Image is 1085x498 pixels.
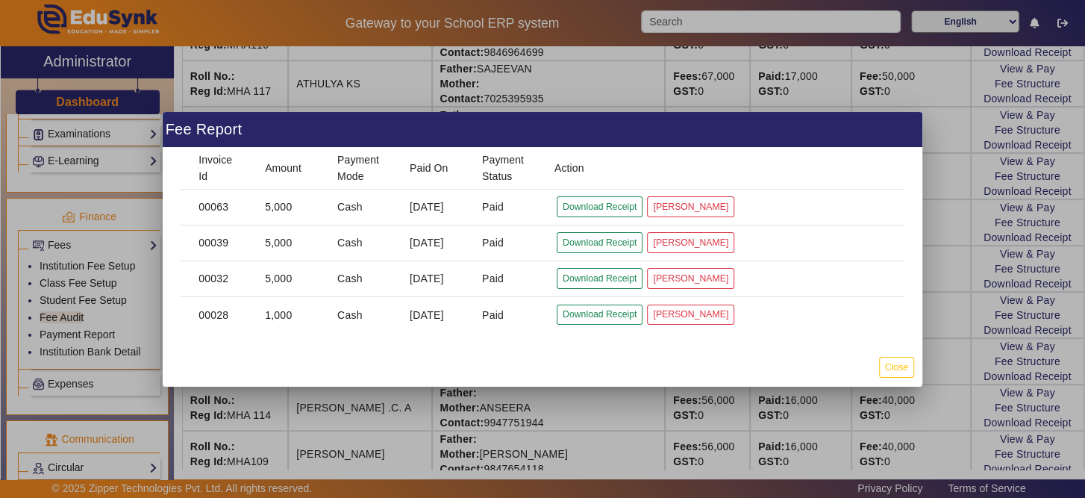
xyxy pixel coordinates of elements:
mat-cell: Paid [470,297,542,333]
mat-cell: 1,000 [253,297,325,333]
button: Download Receipt [557,268,642,288]
mat-header-cell: Payment Mode [325,148,398,190]
button: [PERSON_NAME] [647,232,734,252]
mat-header-cell: Action [542,148,904,190]
mat-cell: Paid [470,261,542,297]
mat-cell: Cash [325,261,398,297]
button: Download Receipt [557,232,642,252]
button: [PERSON_NAME] [647,305,734,325]
mat-cell: 5,000 [253,225,325,261]
mat-cell: 00028 [181,297,253,333]
button: Close [879,357,914,377]
mat-cell: [DATE] [398,297,470,333]
mat-cell: 00032 [181,261,253,297]
mat-cell: [DATE] [398,190,470,225]
button: Download Receipt [557,196,642,217]
mat-cell: Paid [470,225,542,261]
mat-cell: 00039 [181,225,253,261]
mat-cell: [DATE] [398,261,470,297]
div: Fee Report [163,112,922,147]
mat-header-cell: Amount [253,148,325,190]
button: [PERSON_NAME] [647,268,734,288]
mat-cell: 5,000 [253,261,325,297]
mat-cell: Cash [325,225,398,261]
mat-cell: Paid [470,190,542,225]
mat-cell: 5,000 [253,190,325,225]
mat-header-cell: Paid On [398,148,470,190]
button: Download Receipt [557,305,642,325]
mat-header-cell: Invoice Id [181,148,253,190]
mat-cell: Cash [325,297,398,333]
mat-header-cell: Payment Status [470,148,542,190]
mat-cell: [DATE] [398,225,470,261]
button: [PERSON_NAME] [647,196,734,217]
mat-cell: 00063 [181,190,253,225]
mat-cell: Cash [325,190,398,225]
